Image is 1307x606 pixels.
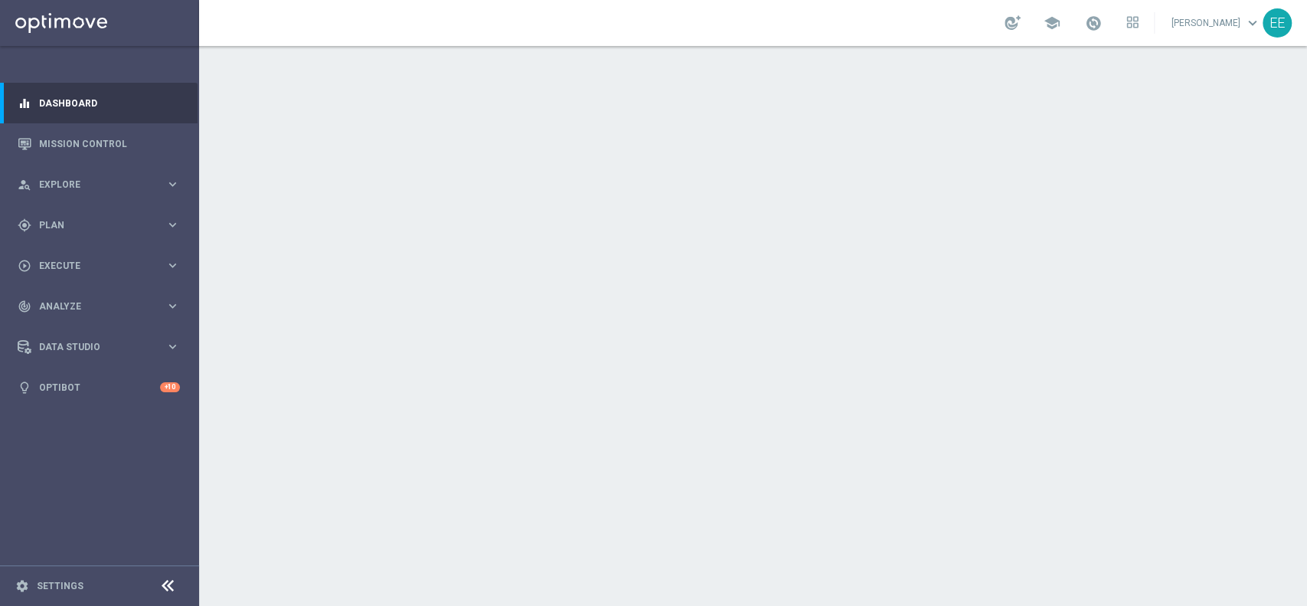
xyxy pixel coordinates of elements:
div: Mission Control [18,123,180,164]
a: Settings [37,581,83,591]
span: school [1044,15,1060,31]
button: lightbulb Optibot +10 [17,382,181,394]
button: gps_fixed Plan keyboard_arrow_right [17,219,181,231]
i: keyboard_arrow_right [165,218,180,232]
i: keyboard_arrow_right [165,299,180,313]
a: [PERSON_NAME]keyboard_arrow_down [1170,11,1263,34]
button: Data Studio keyboard_arrow_right [17,341,181,353]
i: track_changes [18,300,31,313]
button: play_circle_outline Execute keyboard_arrow_right [17,260,181,272]
span: keyboard_arrow_down [1244,15,1261,31]
span: Explore [39,180,165,189]
i: gps_fixed [18,218,31,232]
i: person_search [18,178,31,192]
i: keyboard_arrow_right [165,258,180,273]
span: Plan [39,221,165,230]
i: equalizer [18,97,31,110]
i: lightbulb [18,381,31,395]
div: Execute [18,259,165,273]
a: Optibot [39,367,160,408]
i: keyboard_arrow_right [165,339,180,354]
a: Mission Control [39,123,180,164]
button: equalizer Dashboard [17,97,181,110]
div: Dashboard [18,83,180,123]
div: Optibot [18,367,180,408]
div: +10 [160,382,180,392]
div: Data Studio [18,340,165,354]
span: Data Studio [39,342,165,352]
i: settings [15,579,29,593]
i: keyboard_arrow_right [165,177,180,192]
div: Analyze [18,300,165,313]
button: person_search Explore keyboard_arrow_right [17,179,181,191]
button: Mission Control [17,138,181,150]
span: Execute [39,261,165,270]
div: Plan [18,218,165,232]
div: EE [1263,8,1292,38]
i: play_circle_outline [18,259,31,273]
div: Explore [18,178,165,192]
span: Analyze [39,302,165,311]
button: track_changes Analyze keyboard_arrow_right [17,300,181,313]
a: Dashboard [39,83,180,123]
